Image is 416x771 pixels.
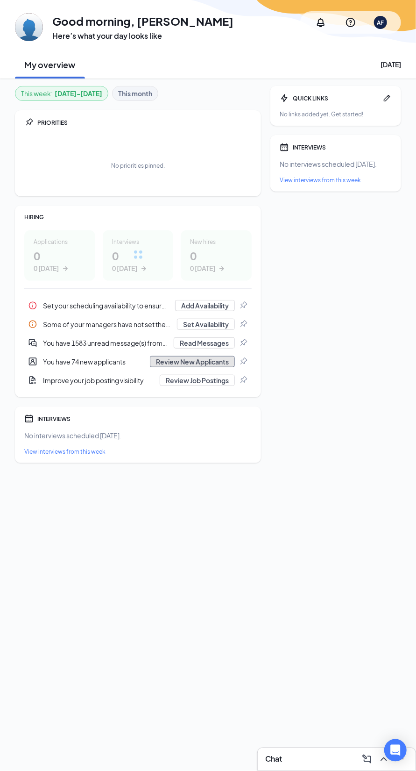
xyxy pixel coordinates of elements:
svg: Info [28,320,37,329]
div: Some of your managers have not set their interview availability yet [43,320,171,329]
button: ComposeMessage [360,752,374,767]
svg: QuestionInfo [345,17,356,28]
button: ChevronUp [376,752,391,767]
svg: Calendar [24,414,34,423]
svg: ComposeMessage [361,754,373,765]
div: You have 74 new applicants [43,357,144,366]
h3: Here’s what your day looks like [52,31,233,41]
div: Some of your managers have not set their interview availability yet [24,315,252,334]
b: This month [118,88,152,99]
svg: DoubleChatActive [28,338,37,348]
a: InfoSome of your managers have not set their interview availability yetSet AvailabilityPin [24,315,252,334]
div: This week : [21,88,102,99]
svg: Bolt [280,93,289,103]
div: Open Intercom Messenger [384,739,407,762]
a: View interviews from this week [280,176,392,184]
div: INTERVIEWS [37,415,252,423]
a: UserEntityYou have 74 new applicantsReview New ApplicantsPin [24,352,252,371]
svg: Pin [239,338,248,348]
h3: Chat [265,754,282,764]
div: Set your scheduling availability to ensure interviews can be set up [24,296,252,315]
img: Amy Fambrough [15,13,43,41]
button: Read Messages [174,337,235,349]
svg: Calendar [280,143,289,152]
svg: Pen [382,93,392,103]
div: No priorities pinned. [111,162,165,170]
div: Improve your job posting visibility [43,376,154,385]
div: Improve your job posting visibility [24,371,252,390]
a: View interviews from this week [24,448,252,456]
svg: DocumentAdd [28,376,37,385]
svg: Pin [239,320,248,329]
div: No interviews scheduled [DATE]. [24,431,252,440]
button: Add Availability [175,300,235,311]
div: QUICK LINKS [293,94,379,102]
svg: Notifications [315,17,326,28]
div: Set your scheduling availability to ensure interviews can be set up [43,301,169,310]
a: InfoSet your scheduling availability to ensure interviews can be set upAdd AvailabilityPin [24,296,252,315]
h1: Good morning, [PERSON_NAME] [52,13,233,29]
svg: Pin [239,357,248,366]
a: DocumentAddImprove your job posting visibilityReview Job PostingsPin [24,371,252,390]
svg: Pin [239,301,248,310]
svg: Pin [24,118,34,127]
div: You have 1583 unread message(s) from active applicants [24,334,252,352]
a: DoubleChatActiveYou have 1583 unread message(s) from active applicantsRead MessagesPin [24,334,252,352]
button: Review Job Postings [160,375,235,386]
button: Set Availability [177,319,235,330]
div: PRIORITIES [37,119,252,127]
div: No links added yet. Get started! [280,110,392,118]
div: [DATE] [381,60,401,69]
b: [DATE] - [DATE] [55,88,102,99]
div: You have 74 new applicants [24,352,252,371]
svg: ChevronUp [378,754,389,765]
div: INTERVIEWS [293,143,392,151]
svg: UserEntity [28,357,37,366]
div: You have 1583 unread message(s) from active applicants [43,338,168,348]
h2: My overview [25,59,76,71]
svg: Info [28,301,37,310]
div: HIRING [24,213,252,221]
svg: Pin [239,376,248,385]
div: AF [377,19,384,27]
div: No interviews scheduled [DATE]. [280,159,392,169]
button: Review New Applicants [150,356,235,367]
